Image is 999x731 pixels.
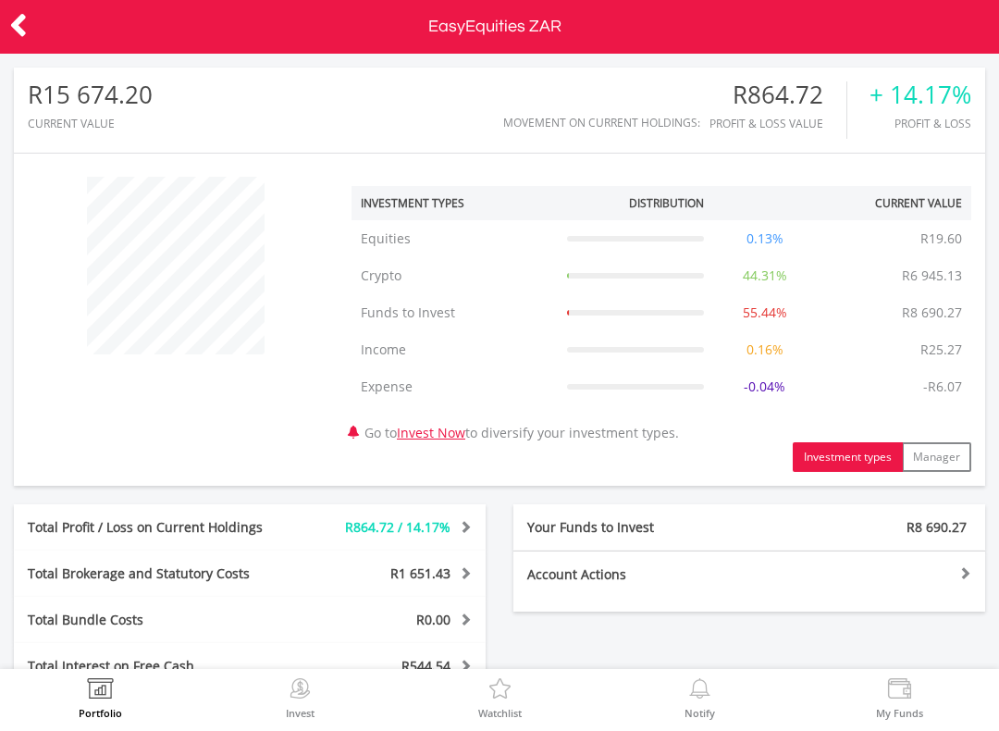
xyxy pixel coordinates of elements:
td: R19.60 [911,220,971,257]
div: Your Funds to Invest [513,518,749,537]
td: -R6.07 [914,368,971,405]
a: Portfolio [79,678,122,718]
span: R0.00 [416,611,450,628]
div: Profit & Loss Value [709,118,846,130]
div: Movement on Current Holdings: [503,117,700,129]
td: 44.31% [713,257,817,294]
span: R1 651.43 [390,564,450,582]
td: R6 945.13 [893,257,971,294]
td: R25.27 [911,331,971,368]
div: Account Actions [513,565,749,584]
img: View Notifications [685,678,714,704]
th: Investment Types [351,186,558,220]
td: Funds to Invest [351,294,558,331]
td: 0.16% [713,331,817,368]
div: Profit & Loss [869,118,971,130]
div: + 14.17% [869,81,971,108]
td: Income [351,331,558,368]
span: R544.54 [401,657,450,675]
th: Current Value [816,186,971,220]
div: R864.72 [709,81,846,108]
img: Invest Now [286,678,314,704]
div: Go to to diversify your investment types. [338,167,985,472]
img: Watchlist [486,678,514,704]
label: Notify [684,708,715,718]
img: View Portfolio [86,678,115,704]
label: My Funds [876,708,923,718]
button: Manager [902,442,971,472]
div: Total Profit / Loss on Current Holdings [14,518,290,537]
td: Expense [351,368,558,405]
td: 0.13% [713,220,817,257]
div: Distribution [629,195,704,211]
td: -0.04% [713,368,817,405]
td: R8 690.27 [893,294,971,331]
a: Invest Now [397,424,465,441]
span: R8 690.27 [906,518,967,536]
span: R864.72 / 14.17% [345,518,450,536]
button: Investment types [793,442,903,472]
div: CURRENT VALUE [28,118,153,130]
div: Total Interest on Free Cash [14,657,290,675]
a: Invest [286,678,314,718]
div: R15 674.20 [28,81,153,108]
td: Equities [351,220,558,257]
label: Invest [286,708,314,718]
a: Notify [684,678,715,718]
td: Crypto [351,257,558,294]
a: My Funds [876,678,923,718]
div: Total Bundle Costs [14,611,290,629]
label: Watchlist [478,708,522,718]
img: View Funds [885,678,914,704]
label: Portfolio [79,708,122,718]
td: 55.44% [713,294,817,331]
div: Total Brokerage and Statutory Costs [14,564,290,583]
a: Watchlist [478,678,522,718]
